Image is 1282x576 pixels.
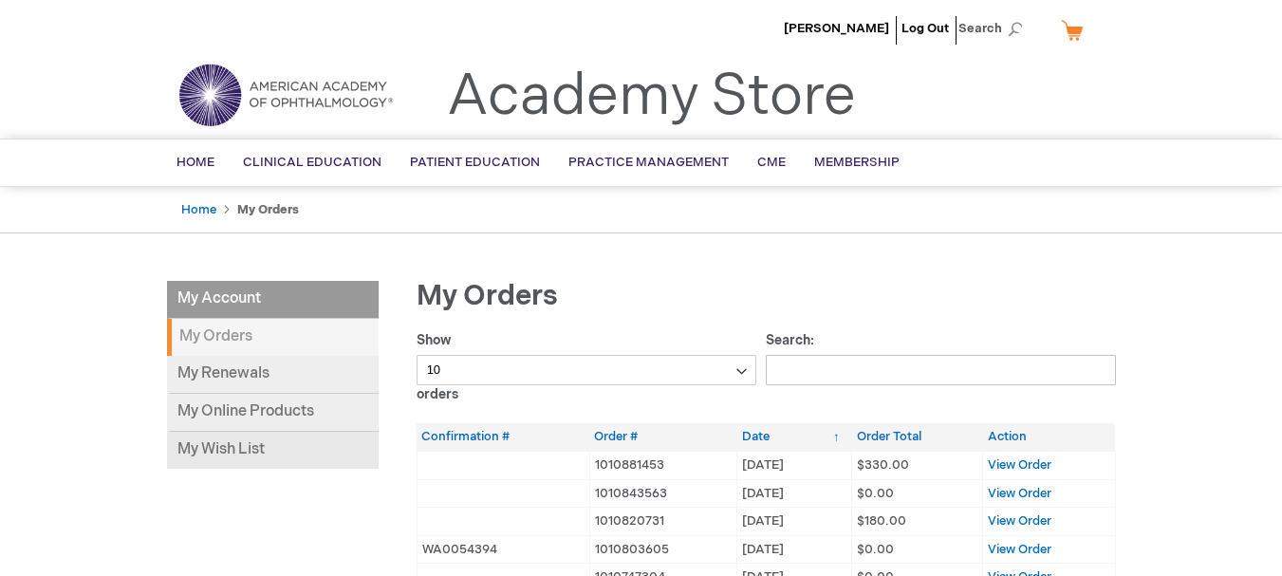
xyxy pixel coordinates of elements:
[447,63,856,131] a: Academy Store
[737,423,852,451] th: Date: activate to sort column ascending
[417,279,558,313] span: My Orders
[857,513,906,529] span: $180.00
[589,535,736,564] td: 1010803605
[568,155,729,170] span: Practice Management
[737,508,852,536] td: [DATE]
[766,332,1116,378] label: Search:
[988,486,1051,501] a: View Order
[589,451,736,479] td: 1010881453
[983,423,1115,451] th: Action: activate to sort column ascending
[589,508,736,536] td: 1010820731
[988,513,1051,529] a: View Order
[177,155,214,170] span: Home
[901,21,949,36] a: Log Out
[167,319,379,356] strong: My Orders
[857,457,909,473] span: $330.00
[167,356,379,394] a: My Renewals
[181,202,216,217] a: Home
[737,535,852,564] td: [DATE]
[417,332,757,402] label: Show orders
[857,542,894,557] span: $0.00
[243,155,381,170] span: Clinical Education
[417,355,757,385] select: Showorders
[757,155,786,170] span: CME
[737,479,852,508] td: [DATE]
[737,451,852,479] td: [DATE]
[589,423,736,451] th: Order #: activate to sort column ascending
[857,486,894,501] span: $0.00
[988,457,1051,473] a: View Order
[589,479,736,508] td: 1010843563
[167,432,379,469] a: My Wish List
[417,535,589,564] td: WA0054394
[167,394,379,432] a: My Online Products
[784,21,889,36] a: [PERSON_NAME]
[958,9,1031,47] span: Search
[988,542,1051,557] a: View Order
[814,155,900,170] span: Membership
[410,155,540,170] span: Patient Education
[417,423,589,451] th: Confirmation #: activate to sort column ascending
[766,355,1116,385] input: Search:
[237,202,299,217] strong: My Orders
[852,423,983,451] th: Order Total: activate to sort column ascending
